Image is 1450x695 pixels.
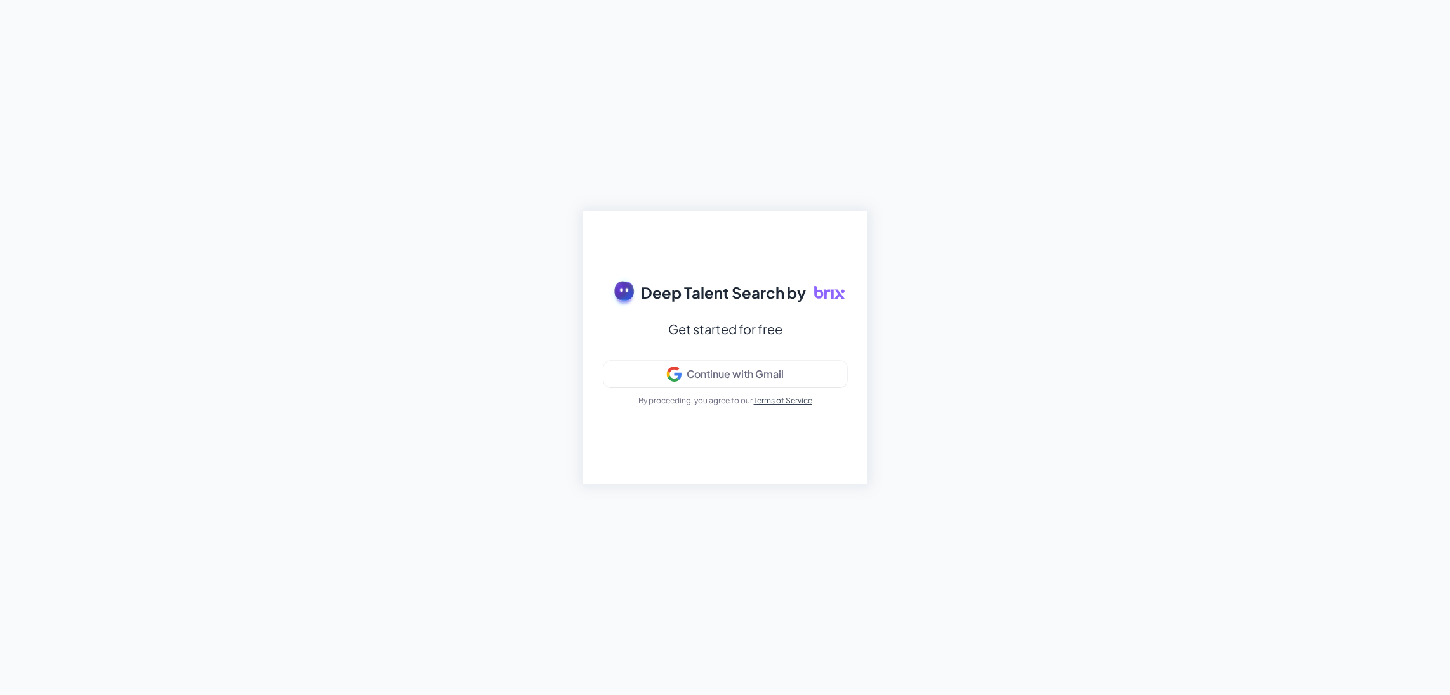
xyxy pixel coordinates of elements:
div: Continue with Gmail [687,368,784,380]
a: Terms of Service [754,396,812,405]
p: By proceeding, you agree to our [638,395,812,406]
div: Get started for free [668,318,782,341]
button: Continue with Gmail [603,361,847,387]
span: Deep Talent Search by [641,281,806,304]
